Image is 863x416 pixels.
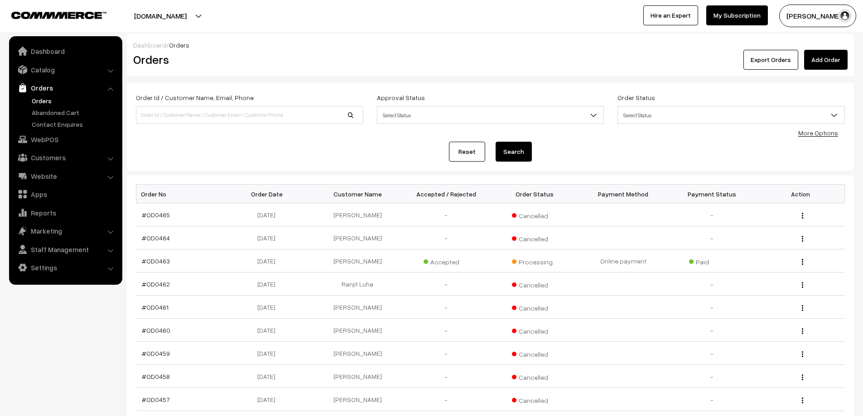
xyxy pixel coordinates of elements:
[402,342,491,365] td: -
[617,93,655,102] label: Order Status
[142,373,170,380] a: #OD0458
[512,278,557,290] span: Cancelled
[11,205,119,221] a: Reports
[668,365,757,388] td: -
[313,388,402,411] td: [PERSON_NAME]
[29,96,119,105] a: Orders
[225,365,313,388] td: [DATE]
[643,5,698,25] a: Hire an Expert
[512,370,557,382] span: Cancelled
[142,396,170,403] a: #OD0457
[377,107,604,123] span: Select Status
[136,93,254,102] label: Order Id / Customer Name, Email, Phone
[11,43,119,59] a: Dashboard
[491,185,579,203] th: Order Status
[668,273,757,296] td: -
[579,185,668,203] th: Payment Method
[402,296,491,319] td: -
[29,120,119,129] a: Contact Enquires
[225,296,313,319] td: [DATE]
[102,5,218,27] button: [DOMAIN_NAME]
[136,106,363,124] input: Order Id / Customer Name / Customer Email / Customer Phone
[496,142,532,162] button: Search
[512,255,557,267] span: Processing
[668,342,757,365] td: -
[225,185,313,203] th: Order Date
[512,232,557,244] span: Cancelled
[579,249,668,273] td: Online payment
[169,41,189,49] span: Orders
[402,185,491,203] th: Accepted / Rejected
[11,223,119,239] a: Marketing
[402,226,491,249] td: -
[142,234,170,242] a: #OD0464
[133,41,166,49] a: Dashboard
[29,108,119,117] a: Abandoned Cart
[11,12,106,19] img: COMMMERCE
[142,280,170,288] a: #OD0462
[668,185,757,203] th: Payment Status
[802,259,803,265] img: Menu
[668,226,757,249] td: -
[313,319,402,342] td: [PERSON_NAME]
[133,40,848,50] div: /
[512,209,557,220] span: Cancelled
[313,365,402,388] td: [PERSON_NAME]
[689,255,734,267] span: Paid
[618,107,844,123] span: Select Status
[512,347,557,359] span: Cancelled
[377,93,425,102] label: Approval Status
[11,80,119,96] a: Orders
[756,185,845,203] th: Action
[402,319,491,342] td: -
[313,203,402,226] td: [PERSON_NAME]
[804,50,848,70] a: Add Order
[402,273,491,296] td: -
[142,257,170,265] a: #OD0463
[802,374,803,380] img: Menu
[225,273,313,296] td: [DATE]
[313,185,402,203] th: Customer Name
[11,259,119,276] a: Settings
[512,393,557,405] span: Cancelled
[424,255,469,267] span: Accepted
[402,388,491,411] td: -
[133,53,362,67] h2: Orders
[668,319,757,342] td: -
[142,326,170,334] a: #OD0460
[142,349,170,357] a: #OD0459
[449,142,485,162] a: Reset
[377,106,604,124] span: Select Status
[743,50,798,70] button: Export Orders
[668,203,757,226] td: -
[313,273,402,296] td: Ranjit Luha
[225,226,313,249] td: [DATE]
[11,9,91,20] a: COMMMERCE
[706,5,768,25] a: My Subscription
[802,305,803,311] img: Menu
[802,328,803,334] img: Menu
[668,296,757,319] td: -
[802,351,803,357] img: Menu
[802,236,803,242] img: Menu
[838,9,852,23] img: user
[402,365,491,388] td: -
[225,342,313,365] td: [DATE]
[11,186,119,202] a: Apps
[313,296,402,319] td: [PERSON_NAME]
[225,319,313,342] td: [DATE]
[512,324,557,336] span: Cancelled
[142,303,169,311] a: #OD0461
[11,62,119,78] a: Catalog
[617,106,845,124] span: Select Status
[512,301,557,313] span: Cancelled
[802,282,803,288] img: Menu
[11,168,119,184] a: Website
[313,342,402,365] td: [PERSON_NAME]
[402,203,491,226] td: -
[11,241,119,258] a: Staff Management
[802,213,803,219] img: Menu
[798,129,838,137] a: More Options
[802,397,803,403] img: Menu
[779,5,856,27] button: [PERSON_NAME] D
